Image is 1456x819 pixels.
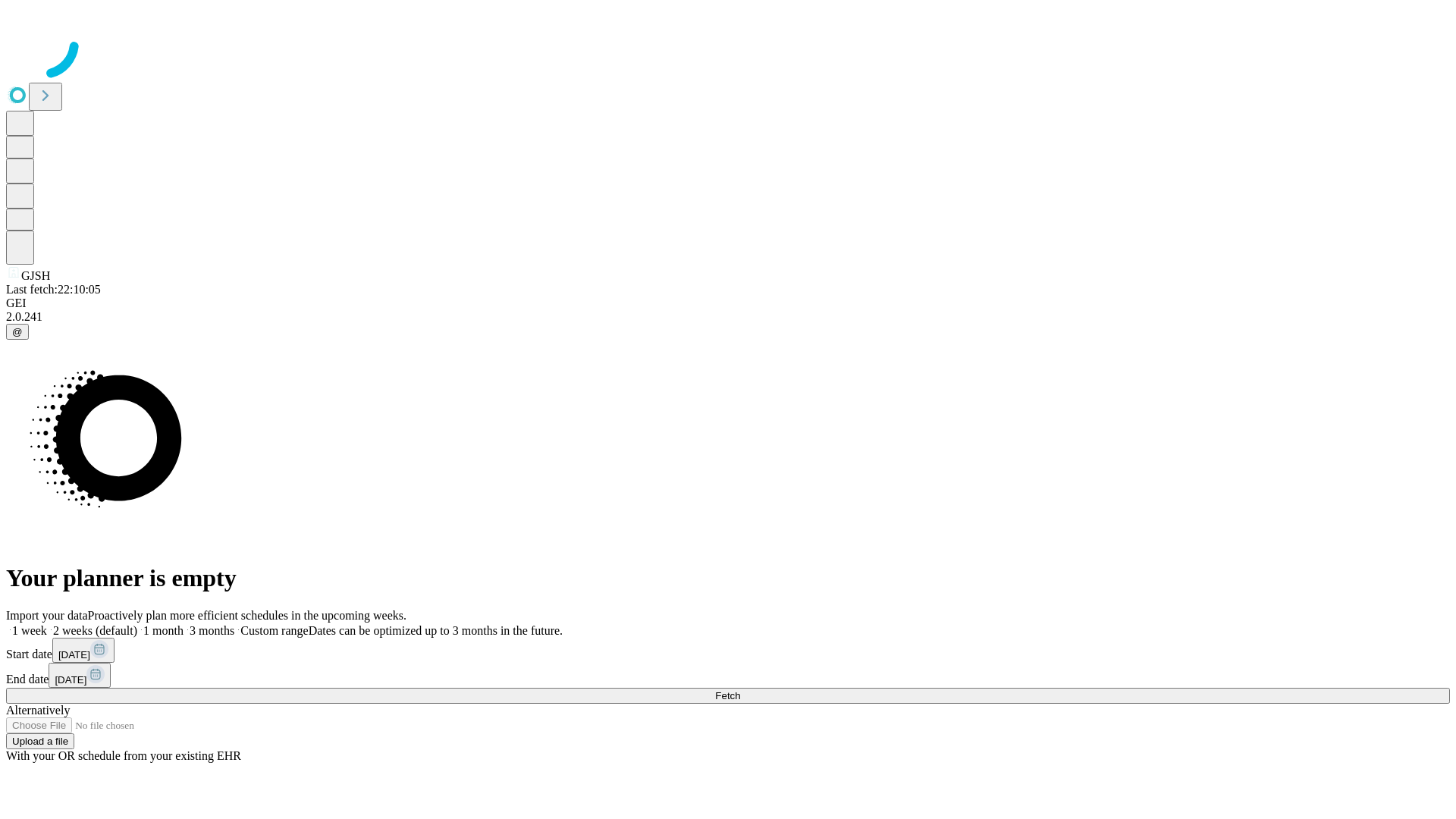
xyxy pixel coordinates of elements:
[6,638,1450,663] div: Start date
[6,297,1450,310] div: GEI
[55,674,86,686] span: [DATE]
[6,310,1450,324] div: 2.0.241
[88,609,406,622] span: Proactively plan more efficient schedules in the upcoming weeks.
[53,624,137,637] span: 2 weeks (default)
[715,690,740,701] span: Fetch
[21,269,50,282] span: GJSH
[190,624,234,637] span: 3 months
[6,609,88,622] span: Import your data
[6,663,1450,688] div: End date
[143,624,184,637] span: 1 month
[6,704,70,717] span: Alternatively
[6,688,1450,704] button: Fetch
[6,324,29,340] button: @
[6,564,1450,592] h1: Your planner is empty
[240,624,308,637] span: Custom range
[58,649,90,661] span: [DATE]
[12,326,23,337] span: @
[12,624,47,637] span: 1 week
[309,624,563,637] span: Dates can be optimized up to 3 months in the future.
[6,733,74,749] button: Upload a file
[49,663,111,688] button: [DATE]
[52,638,115,663] button: [DATE]
[6,283,101,296] span: Last fetch: 22:10:05
[6,749,241,762] span: With your OR schedule from your existing EHR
